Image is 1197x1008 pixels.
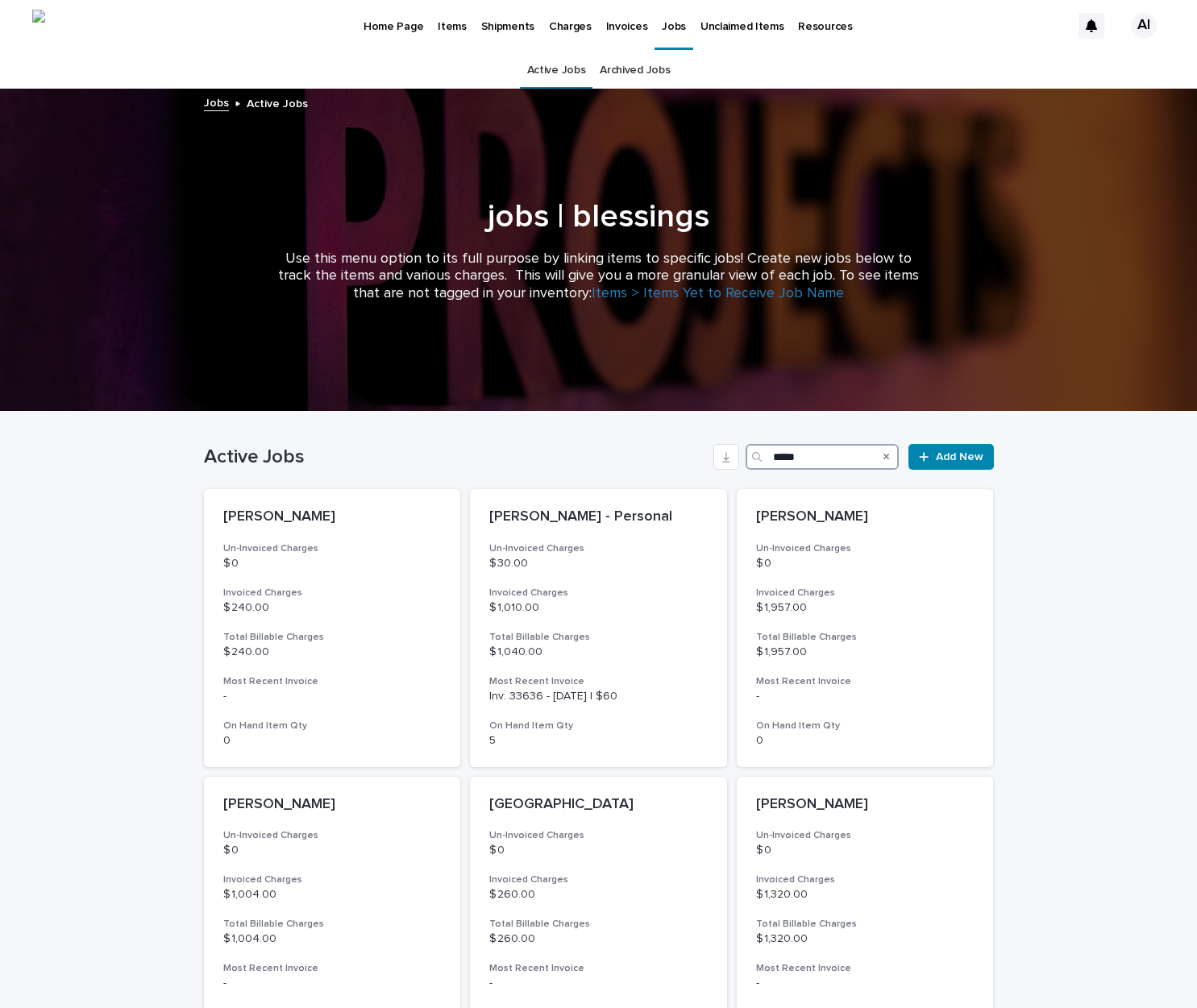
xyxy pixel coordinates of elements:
h3: Invoiced Charges [489,587,708,599]
p: $ 260.00 [489,888,708,902]
h3: Most Recent Invoice [489,675,708,688]
p: 0 [223,734,442,748]
h3: Un-Invoiced Charges [756,829,975,842]
h3: Total Billable Charges [223,918,442,931]
p: Use this menu option to its full purpose by linking items to specific jobs! Create new jobs below... [276,251,921,303]
p: $ 30.00 [489,557,708,570]
span: Add New [936,451,983,463]
h3: On Hand Item Qty [223,720,442,732]
p: $ 260.00 [489,932,708,946]
p: $ 1,004.00 [223,932,442,946]
p: [PERSON_NAME] [756,796,975,814]
h3: Total Billable Charges [756,918,975,931]
h3: Most Recent Invoice [489,962,708,975]
p: - [756,977,975,990]
h3: Total Billable Charges [223,631,442,644]
p: $ 1,320.00 [756,932,975,946]
a: Items > Items Yet to Receive Job Name [592,286,844,301]
h3: Most Recent Invoice [756,962,975,975]
p: - [223,690,442,703]
h1: Active Jobs [204,446,708,469]
h3: Invoiced Charges [489,873,708,886]
h3: Invoiced Charges [756,873,975,886]
h3: Un-Invoiced Charges [223,829,442,842]
a: Active Jobs [527,52,586,89]
h3: Un-Invoiced Charges [223,542,442,555]
input: Search [746,444,899,470]
h3: Un-Invoiced Charges [756,542,975,555]
h3: Invoiced Charges [223,587,442,599]
p: $ 240.00 [223,601,442,615]
p: $ 1,320.00 [756,888,975,902]
h3: Most Recent Invoice [756,675,975,688]
a: Archived Jobs [600,52,670,89]
p: Inv: 33636 - [DATE] | $60 [489,690,708,703]
p: [PERSON_NAME] [756,508,975,526]
p: 5 [489,734,708,748]
p: [PERSON_NAME] [223,796,442,814]
div: AI [1131,13,1157,39]
h3: Total Billable Charges [489,918,708,931]
p: - [223,977,442,990]
img: IbD3o6G9fvzNCo6UkPcal6JNjE7LmuUU6OIvfI3F98U [32,10,45,42]
h3: Un-Invoiced Charges [489,542,708,555]
a: [PERSON_NAME]Un-Invoiced Charges$ 0Invoiced Charges$ 1,957.00Total Billable Charges$ 1,957.00Most... [737,489,994,767]
p: $ 0 [489,844,708,857]
a: [PERSON_NAME] - PersonalUn-Invoiced Charges$ 30.00Invoiced Charges$ 1,010.00Total Billable Charge... [470,489,727,767]
p: $ 1,040.00 [489,645,708,659]
p: $ 1,010.00 [489,601,708,615]
h3: Invoiced Charges [756,587,975,599]
p: Active Jobs [247,93,308,111]
p: - [756,690,975,703]
h1: jobs | blessings [204,197,994,236]
p: - [489,977,708,990]
p: $ 0 [223,844,442,857]
a: Add New [908,444,993,470]
p: $ 0 [756,557,975,570]
p: $ 0 [223,557,442,570]
p: [PERSON_NAME] [223,508,442,526]
p: $ 240.00 [223,645,442,659]
h3: On Hand Item Qty [756,720,975,732]
h3: Most Recent Invoice [223,675,442,688]
p: [PERSON_NAME] - Personal [489,508,708,526]
p: $ 0 [756,844,975,857]
h3: Un-Invoiced Charges [489,829,708,842]
h3: Invoiced Charges [223,873,442,886]
h3: On Hand Item Qty [489,720,708,732]
a: [PERSON_NAME]Un-Invoiced Charges$ 0Invoiced Charges$ 240.00Total Billable Charges$ 240.00Most Rec... [204,489,461,767]
p: $ 1,004.00 [223,888,442,902]
p: $ 1,957.00 [756,601,975,615]
a: Jobs [204,93,229,111]
h3: Total Billable Charges [756,631,975,644]
p: 0 [756,734,975,748]
p: $ 1,957.00 [756,645,975,659]
h3: Most Recent Invoice [223,962,442,975]
p: [GEOGRAPHIC_DATA] [489,796,708,814]
h3: Total Billable Charges [489,631,708,644]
